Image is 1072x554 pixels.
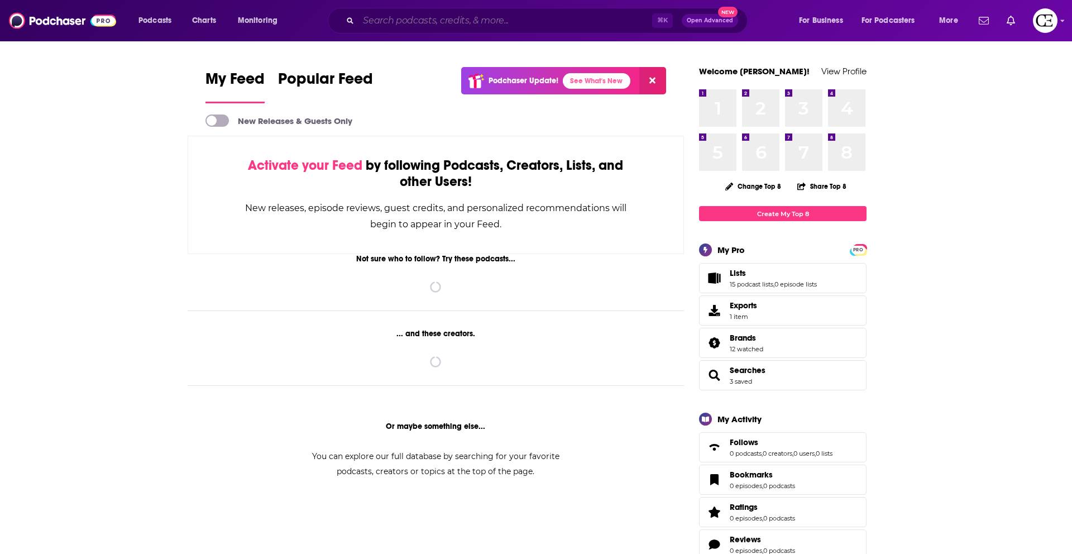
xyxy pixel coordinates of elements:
[730,313,757,321] span: 1 item
[338,8,758,34] div: Search podcasts, credits, & more...
[773,280,774,288] span: ,
[717,245,745,255] div: My Pro
[862,13,915,28] span: For Podcasters
[730,268,817,278] a: Lists
[730,450,762,457] a: 0 podcasts
[699,66,810,77] a: Welcome [PERSON_NAME]!
[816,450,832,457] a: 0 lists
[699,432,867,462] span: Follows
[730,300,757,311] span: Exports
[763,482,795,490] a: 0 podcasts
[244,157,628,190] div: by following Podcasts, Creators, Lists, and other Users!
[185,12,223,30] a: Charts
[703,335,725,351] a: Brands
[188,422,684,431] div: Or maybe something else...
[730,502,758,512] span: Ratings
[792,450,793,457] span: ,
[278,69,373,95] span: Popular Feed
[1033,8,1057,33] button: Show profile menu
[230,12,292,30] button: open menu
[188,329,684,338] div: ... and these creators.
[851,245,865,254] a: PRO
[278,69,373,103] a: Popular Feed
[205,114,352,127] a: New Releases & Guests Only
[793,450,815,457] a: 0 users
[762,450,763,457] span: ,
[730,378,752,385] a: 3 saved
[489,76,558,85] p: Podchaser Update!
[931,12,972,30] button: open menu
[730,437,832,447] a: Follows
[797,175,847,197] button: Share Top 8
[730,333,756,343] span: Brands
[717,414,762,424] div: My Activity
[730,345,763,353] a: 12 watched
[730,470,795,480] a: Bookmarks
[763,514,795,522] a: 0 podcasts
[974,11,993,30] a: Show notifications dropdown
[821,66,867,77] a: View Profile
[815,450,816,457] span: ,
[1002,11,1020,30] a: Show notifications dropdown
[703,537,725,552] a: Reviews
[1033,8,1057,33] span: Logged in as cozyearthaudio
[799,13,843,28] span: For Business
[192,13,216,28] span: Charts
[699,465,867,495] span: Bookmarks
[699,263,867,293] span: Lists
[699,206,867,221] a: Create My Top 8
[719,179,788,193] button: Change Top 8
[730,482,762,490] a: 0 episodes
[718,7,738,17] span: New
[762,482,763,490] span: ,
[854,12,931,30] button: open menu
[682,14,738,27] button: Open AdvancedNew
[939,13,958,28] span: More
[730,514,762,522] a: 0 episodes
[730,268,746,278] span: Lists
[730,280,773,288] a: 15 podcast lists
[244,200,628,232] div: New releases, episode reviews, guest credits, and personalized recommendations will begin to appe...
[730,437,758,447] span: Follows
[138,13,171,28] span: Podcasts
[9,10,116,31] img: Podchaser - Follow, Share and Rate Podcasts
[703,472,725,488] a: Bookmarks
[730,502,795,512] a: Ratings
[703,367,725,383] a: Searches
[703,504,725,520] a: Ratings
[791,12,857,30] button: open menu
[131,12,186,30] button: open menu
[699,360,867,390] span: Searches
[730,365,765,375] a: Searches
[703,440,725,455] a: Follows
[563,73,630,89] a: See What's New
[687,18,733,23] span: Open Advanced
[205,69,265,103] a: My Feed
[730,534,761,545] span: Reviews
[763,450,792,457] a: 0 creators
[703,270,725,286] a: Lists
[1033,8,1057,33] img: User Profile
[851,246,865,254] span: PRO
[730,333,763,343] a: Brands
[762,514,763,522] span: ,
[298,449,573,479] div: You can explore our full database by searching for your favorite podcasts, creators or topics at ...
[188,254,684,264] div: Not sure who to follow? Try these podcasts...
[358,12,652,30] input: Search podcasts, credits, & more...
[248,157,362,174] span: Activate your Feed
[652,13,673,28] span: ⌘ K
[730,534,795,545] a: Reviews
[703,303,725,318] span: Exports
[699,295,867,326] a: Exports
[238,13,277,28] span: Monitoring
[205,69,265,95] span: My Feed
[699,328,867,358] span: Brands
[730,470,773,480] span: Bookmarks
[699,497,867,527] span: Ratings
[774,280,817,288] a: 0 episode lists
